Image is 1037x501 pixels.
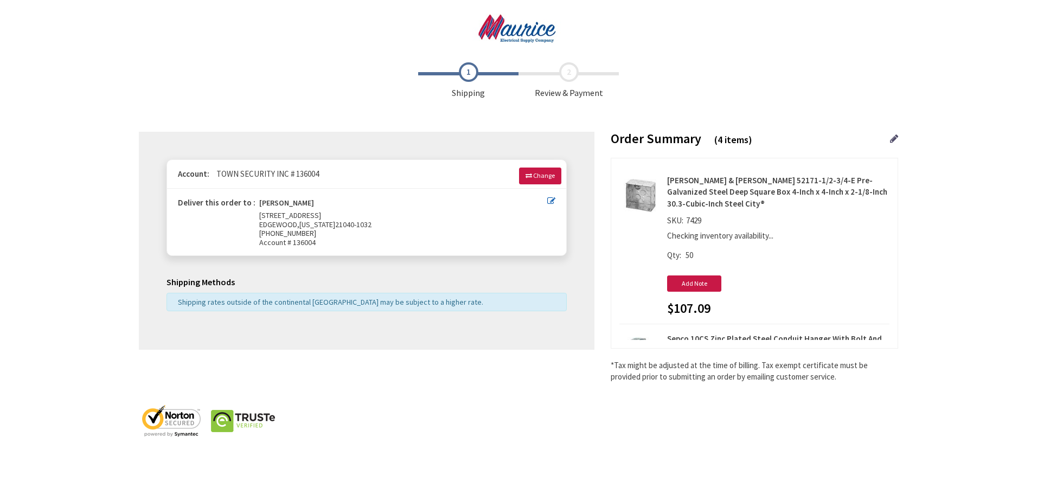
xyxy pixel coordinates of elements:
span: [STREET_ADDRESS] [259,210,321,220]
span: Review & Payment [518,62,619,99]
strong: [PERSON_NAME] [259,198,314,211]
div: SKU: [667,215,704,230]
p: Checking inventory availability... [667,230,884,241]
span: 50 [686,250,693,260]
span: 7429 [683,215,704,226]
span: $107.09 [667,301,710,316]
span: Change [533,171,555,179]
span: 21040-1032 [335,220,372,229]
span: EDGEWOOD, [259,220,299,229]
span: Qty [667,250,680,260]
span: [US_STATE] [299,220,335,229]
img: truste-seal.png [210,404,276,437]
img: Sepco 10CS Zinc Plated Steel Conduit Hanger With Bolt And Nut 3/8 - 1/2-Inch [624,337,657,371]
strong: Deliver this order to : [178,197,255,208]
h5: Shipping Methods [167,278,567,287]
img: Maurice Electrical Supply Company [465,14,572,43]
span: Shipping [418,62,518,99]
a: Change [519,168,561,184]
span: [PHONE_NUMBER] [259,228,316,238]
strong: Sepco 10CS Zinc Plated Steel Conduit Hanger With Bolt And Nut 3/8 - 1/2-Inch [667,333,889,356]
span: (4 items) [714,133,752,146]
span: Order Summary [611,130,701,147]
span: Account # 136004 [259,238,547,247]
strong: Account: [178,169,209,179]
strong: [PERSON_NAME] & [PERSON_NAME] 52171-1/2-3/4-E Pre-Galvanized Steel Deep Square Box 4-Inch x 4-Inc... [667,175,889,209]
img: Thomas & Betts 52171-1/2-3/4-E Pre-Galvanized Steel Deep Square Box 4-Inch x 4-Inch x 2-1/8-Inch ... [624,179,657,213]
span: Shipping rates outside of the continental [GEOGRAPHIC_DATA] may be subject to a higher rate. [178,297,483,307]
img: norton-seal.png [139,404,204,437]
span: TOWN SECURITY INC # 136004 [211,169,319,179]
: *Tax might be adjusted at the time of billing. Tax exempt certificate must be provided prior to s... [611,359,898,383]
